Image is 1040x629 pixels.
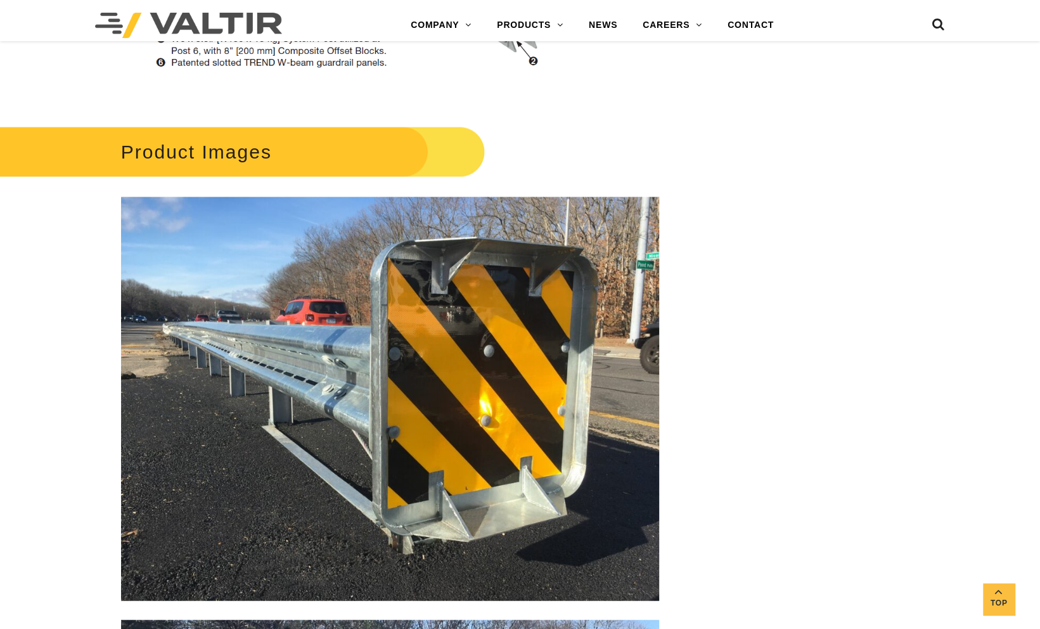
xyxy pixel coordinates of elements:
a: PRODUCTS [484,13,576,38]
span: Top [983,596,1015,611]
a: NEWS [576,13,630,38]
a: Top [983,583,1015,615]
img: Valtir [95,13,282,38]
a: CONTACT [715,13,786,38]
a: COMPANY [398,13,484,38]
a: CAREERS [630,13,715,38]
